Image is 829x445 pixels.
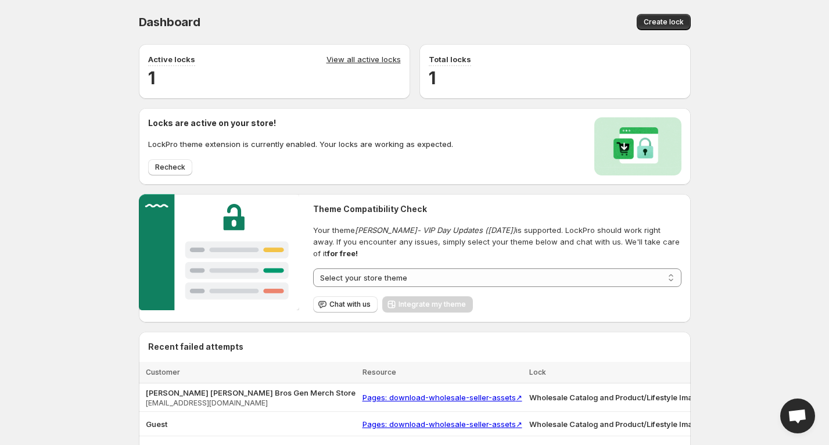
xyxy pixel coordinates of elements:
[594,117,681,175] img: Locks activated
[146,399,356,408] span: [EMAIL_ADDRESS][DOMAIN_NAME]
[146,368,180,376] span: Customer
[313,296,378,313] button: Chat with us
[155,163,185,172] span: Recheck
[429,53,471,65] p: Total locks
[363,368,396,376] span: Resource
[313,224,681,259] span: Your theme is supported. LockPro should work right away. If you encounter any issues, simply sele...
[327,249,358,258] strong: for free!
[148,117,453,129] h2: Locks are active on your store!
[148,53,195,65] p: Active locks
[329,300,371,309] span: Chat with us
[363,393,522,402] a: Pages: download-wholesale-seller-assets↗
[146,419,167,429] span: Guest
[529,419,706,429] span: Wholesale Catalog and Product/Lifestyle Images
[326,53,401,66] a: View all active locks
[148,341,243,353] h2: Recent failed attempts
[139,15,200,29] span: Dashboard
[148,159,192,175] button: Recheck
[529,393,706,402] span: Wholesale Catalog and Product/Lifestyle Images
[637,14,691,30] button: Create lock
[313,203,681,215] h2: Theme Compatibility Check
[363,419,522,429] a: Pages: download-wholesale-seller-assets↗
[429,66,681,89] h2: 1
[529,368,546,376] span: Lock
[355,225,516,235] em: [PERSON_NAME]- VIP Day Updates ([DATE])
[146,387,356,399] span: [PERSON_NAME] [PERSON_NAME] Bros Gen Merch Store
[139,194,300,310] img: Customer support
[148,66,401,89] h2: 1
[780,399,815,433] div: Open chat
[644,17,684,27] span: Create lock
[148,138,453,150] p: LockPro theme extension is currently enabled. Your locks are working as expected.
